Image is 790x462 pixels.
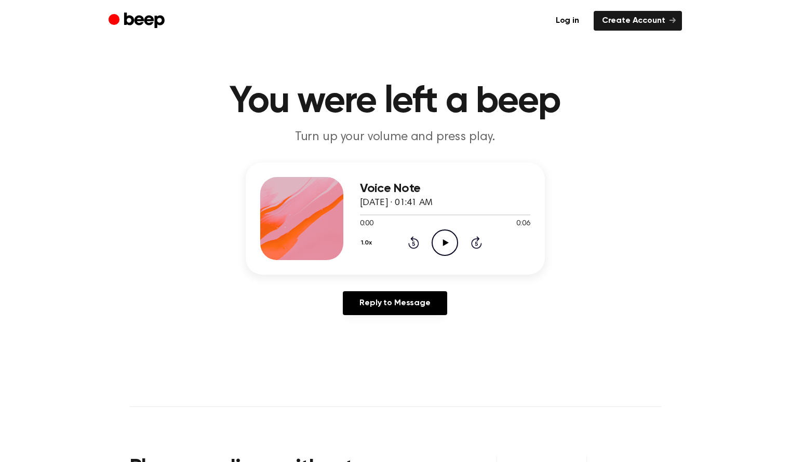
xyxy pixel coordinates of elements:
[360,182,530,196] h3: Voice Note
[360,198,433,208] span: [DATE] · 01:41 AM
[196,129,595,146] p: Turn up your volume and press play.
[360,219,373,229] span: 0:00
[129,83,661,120] h1: You were left a beep
[360,234,376,252] button: 1.0x
[547,11,587,31] a: Log in
[516,219,530,229] span: 0:06
[594,11,682,31] a: Create Account
[109,11,167,31] a: Beep
[343,291,447,315] a: Reply to Message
